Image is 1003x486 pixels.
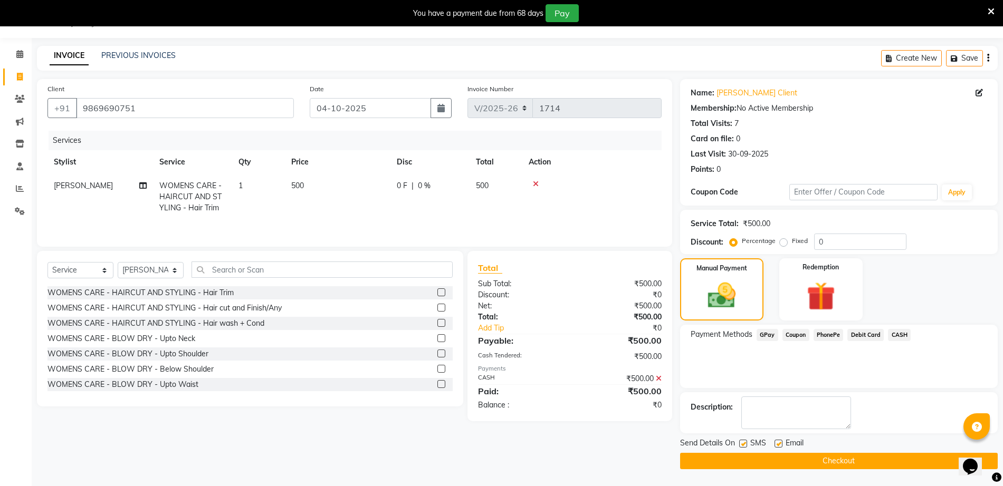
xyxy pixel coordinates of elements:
div: 0 [717,164,721,175]
div: You have a payment due from 68 days [413,8,543,19]
button: Save [946,50,983,66]
a: INVOICE [50,46,89,65]
span: Debit Card [847,329,884,341]
th: Total [470,150,522,174]
button: Checkout [680,453,998,469]
div: Paid: [470,385,570,397]
div: WOMENS CARE - HAIRCUT AND STYLING - Hair Trim [47,287,234,298]
span: Send Details On [680,438,735,451]
div: ₹0 [586,323,670,334]
span: 1 [238,181,243,190]
div: WOMENS CARE - BLOW DRY - Below Shoulder [47,364,214,375]
div: WOMENS CARE - HAIRCUT AND STYLING - Hair cut and Finish/Any [47,303,282,314]
div: 30-09-2025 [728,149,768,160]
div: Total Visits: [691,118,732,129]
span: WOMENS CARE - HAIRCUT AND STYLING - Hair Trim [159,181,222,212]
label: Fixed [792,236,808,246]
th: Qty [232,150,285,174]
label: Manual Payment [696,264,747,273]
label: Date [310,84,324,94]
div: Cash Tendered: [470,351,570,362]
div: ₹500.00 [570,373,670,384]
span: | [412,180,414,191]
div: ₹500.00 [570,312,670,323]
div: 0 [736,133,740,144]
span: CASH [888,329,911,341]
div: Points: [691,164,714,175]
label: Redemption [803,263,839,272]
div: ₹500.00 [570,385,670,397]
span: 500 [476,181,489,190]
div: ₹500.00 [570,334,670,347]
div: WOMENS CARE - BLOW DRY - Upto Waist [47,379,198,390]
a: Add Tip [470,323,587,334]
div: Description: [691,402,733,413]
span: Payment Methods [691,329,752,340]
button: Pay [546,4,579,22]
span: 0 F [397,180,407,191]
button: +91 [47,98,77,118]
div: WOMENS CARE - HAIRCUT AND STYLING - Hair wash + Cond [47,318,264,329]
div: Service Total: [691,218,739,229]
div: Balance : [470,400,570,411]
th: Action [522,150,662,174]
div: Name: [691,88,714,99]
div: Membership: [691,103,737,114]
div: WOMENS CARE - BLOW DRY - Upto Neck [47,333,195,344]
input: Enter Offer / Coupon Code [789,184,938,200]
span: 0 % [418,180,431,191]
label: Invoice Number [467,84,513,94]
span: PhonePe [814,329,844,341]
th: Disc [390,150,470,174]
div: Net: [470,300,570,312]
div: 7 [734,118,739,129]
span: SMS [750,438,766,451]
span: Email [786,438,804,451]
div: Services [49,131,670,150]
div: Card on file: [691,133,734,144]
div: Discount: [470,289,570,300]
div: ₹0 [570,289,670,300]
span: 500 [291,181,304,190]
span: [PERSON_NAME] [54,181,113,190]
div: ₹500.00 [570,351,670,362]
a: [PERSON_NAME] Client [717,88,797,99]
div: ₹500.00 [743,218,770,229]
div: ₹500.00 [570,278,670,289]
div: Last Visit: [691,149,726,160]
div: Sub Total: [470,278,570,289]
div: WOMENS CARE - BLOW DRY - Upto Shoulder [47,348,208,359]
label: Client [47,84,64,94]
span: GPay [757,329,778,341]
span: Coupon [782,329,809,341]
img: _gift.svg [798,278,844,314]
div: Coupon Code [691,187,789,198]
div: ₹500.00 [570,300,670,312]
th: Price [285,150,390,174]
a: PREVIOUS INVOICES [101,51,176,60]
div: No Active Membership [691,103,987,114]
input: Search or Scan [192,261,453,278]
button: Create New [881,50,942,66]
div: ₹0 [570,400,670,411]
div: Payable: [470,334,570,347]
button: Apply [942,184,972,200]
div: CASH [470,373,570,384]
div: Payments [478,364,662,373]
input: Search by Name/Mobile/Email/Code [76,98,294,118]
span: Total [478,263,502,274]
div: Discount: [691,237,723,248]
img: _cash.svg [699,279,744,312]
label: Percentage [742,236,776,246]
th: Stylist [47,150,153,174]
th: Service [153,150,232,174]
div: Total: [470,312,570,323]
iframe: chat widget [959,444,992,475]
